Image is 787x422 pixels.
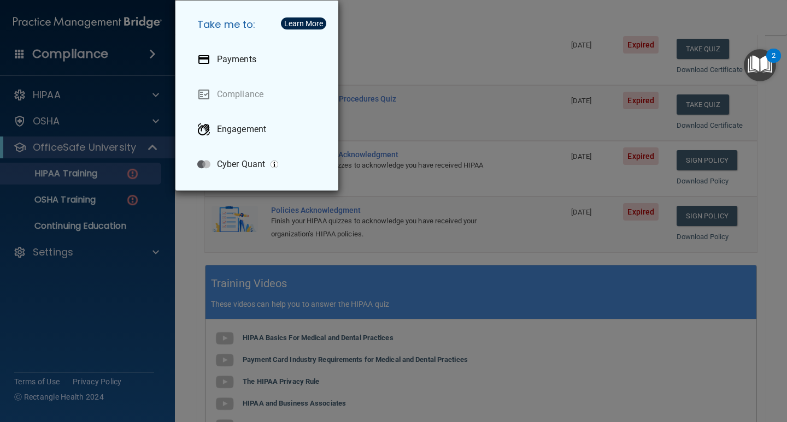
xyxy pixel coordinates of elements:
[217,124,266,135] p: Engagement
[281,17,326,29] button: Learn More
[217,54,256,65] p: Payments
[189,9,330,40] h5: Take me to:
[189,114,330,145] a: Engagement
[598,344,774,388] iframe: Drift Widget Chat Controller
[217,159,265,170] p: Cyber Quant
[189,79,330,110] a: Compliance
[189,44,330,75] a: Payments
[772,56,776,70] div: 2
[744,49,776,81] button: Open Resource Center, 2 new notifications
[284,20,323,27] div: Learn More
[189,149,330,180] a: Cyber Quant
